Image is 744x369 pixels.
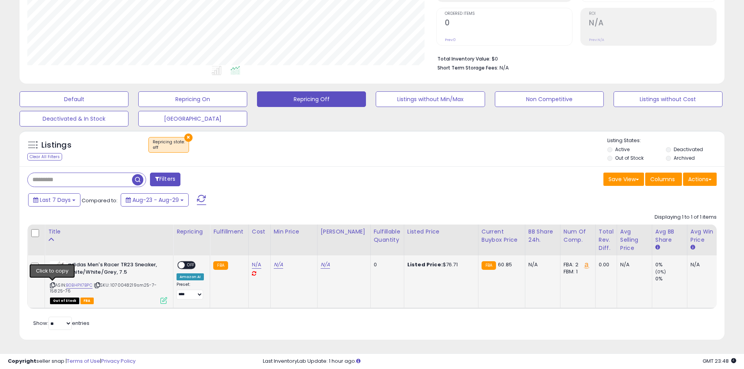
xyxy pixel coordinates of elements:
[703,357,736,365] span: 2025-09-6 23:48 GMT
[41,140,71,151] h5: Listings
[614,91,723,107] button: Listings without Cost
[674,155,695,161] label: Archived
[153,139,185,151] span: Repricing state :
[620,228,649,252] div: Avg Selling Price
[68,261,162,278] b: adidas Men's Racer TR23 Sneaker, White/White/Grey, 7.5
[150,173,180,186] button: Filters
[407,261,443,268] b: Listed Price:
[607,137,724,144] p: Listing States:
[374,228,401,244] div: Fulfillable Quantity
[498,261,512,268] span: 60.85
[645,173,682,186] button: Columns
[603,173,644,186] button: Save View
[185,262,197,269] span: OFF
[257,91,366,107] button: Repricing Off
[564,261,589,268] div: FBA: 2
[445,18,572,29] h2: 0
[674,146,703,153] label: Deactivated
[138,91,247,107] button: Repricing On
[500,64,509,71] span: N/A
[138,111,247,127] button: [GEOGRAPHIC_DATA]
[650,175,675,183] span: Columns
[655,275,687,282] div: 0%
[274,228,314,236] div: Min Price
[615,155,644,161] label: Out of Stock
[20,91,128,107] button: Default
[528,261,554,268] div: N/A
[27,153,62,160] div: Clear All Filters
[376,91,485,107] button: Listings without Min/Max
[177,282,204,299] div: Preset:
[213,228,245,236] div: Fulfillment
[48,228,170,236] div: Title
[67,357,100,365] a: Terms of Use
[690,244,695,251] small: Avg Win Price.
[495,91,604,107] button: Non Competitive
[655,244,660,251] small: Avg BB Share.
[599,228,614,252] div: Total Rev. Diff.
[40,196,71,204] span: Last 7 Days
[482,261,496,270] small: FBA
[50,298,79,304] span: All listings that are currently out of stock and unavailable for purchase on Amazon
[274,261,283,269] a: N/A
[20,111,128,127] button: Deactivated & In Stock
[683,173,717,186] button: Actions
[615,146,630,153] label: Active
[66,282,93,289] a: B0BHPX7BPC
[33,319,89,327] span: Show: entries
[655,214,717,221] div: Displaying 1 to 1 of 1 items
[263,358,736,365] div: Last InventoryLab Update: 1 hour ago.
[655,269,666,275] small: (0%)
[374,261,398,268] div: 0
[437,53,711,63] li: $0
[82,197,118,204] span: Compared to:
[101,357,136,365] a: Privacy Policy
[8,357,36,365] strong: Copyright
[445,12,572,16] span: Ordered Items
[321,261,330,269] a: N/A
[28,193,80,207] button: Last 7 Days
[121,193,189,207] button: Aug-23 - Aug-29
[50,282,157,294] span: | SKU: 1070048219sm25-7-15825-76
[177,273,204,280] div: Amazon AI
[482,228,522,244] div: Current Buybox Price
[184,134,193,142] button: ×
[589,12,716,16] span: ROI
[50,261,66,271] img: 41Odih1nQmL._SL40_.jpg
[153,145,185,150] div: off
[445,37,456,42] small: Prev: 0
[564,228,592,244] div: Num of Comp.
[252,261,261,269] a: N/A
[620,261,646,268] div: N/A
[690,228,719,244] div: Avg Win Price
[8,358,136,365] div: seller snap | |
[589,37,604,42] small: Prev: N/A
[132,196,179,204] span: Aug-23 - Aug-29
[599,261,611,268] div: 0.00
[528,228,557,244] div: BB Share 24h.
[437,55,491,62] b: Total Inventory Value:
[213,261,228,270] small: FBA
[321,228,367,236] div: [PERSON_NAME]
[252,228,267,236] div: Cost
[589,18,716,29] h2: N/A
[655,261,687,268] div: 0%
[80,298,94,304] span: FBA
[50,261,167,303] div: ASIN:
[655,228,684,244] div: Avg BB Share
[690,261,716,268] div: N/A
[407,228,475,236] div: Listed Price
[407,261,472,268] div: $76.71
[437,64,498,71] b: Short Term Storage Fees:
[564,268,589,275] div: FBM: 1
[177,228,207,236] div: Repricing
